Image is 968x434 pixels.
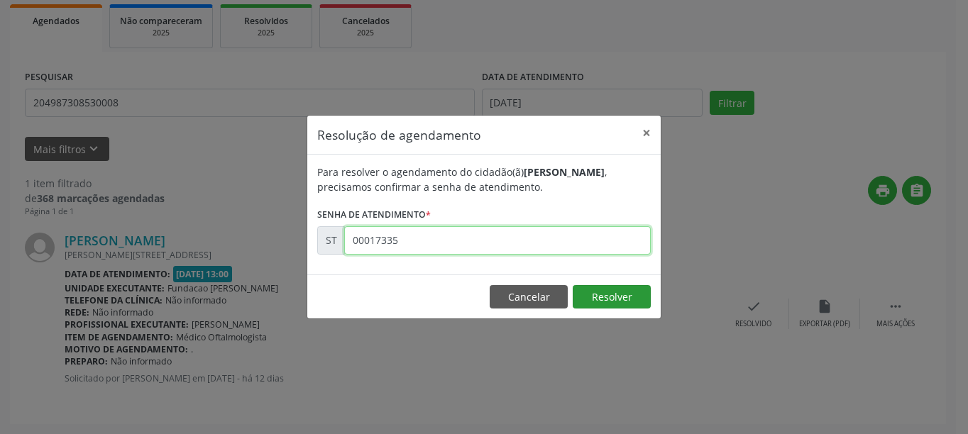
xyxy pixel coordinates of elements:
[632,116,661,150] button: Close
[317,165,651,194] div: Para resolver o agendamento do cidadão(ã) , precisamos confirmar a senha de atendimento.
[490,285,568,309] button: Cancelar
[317,226,345,255] div: ST
[524,165,605,179] b: [PERSON_NAME]
[573,285,651,309] button: Resolver
[317,204,431,226] label: Senha de atendimento
[317,126,481,144] h5: Resolução de agendamento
